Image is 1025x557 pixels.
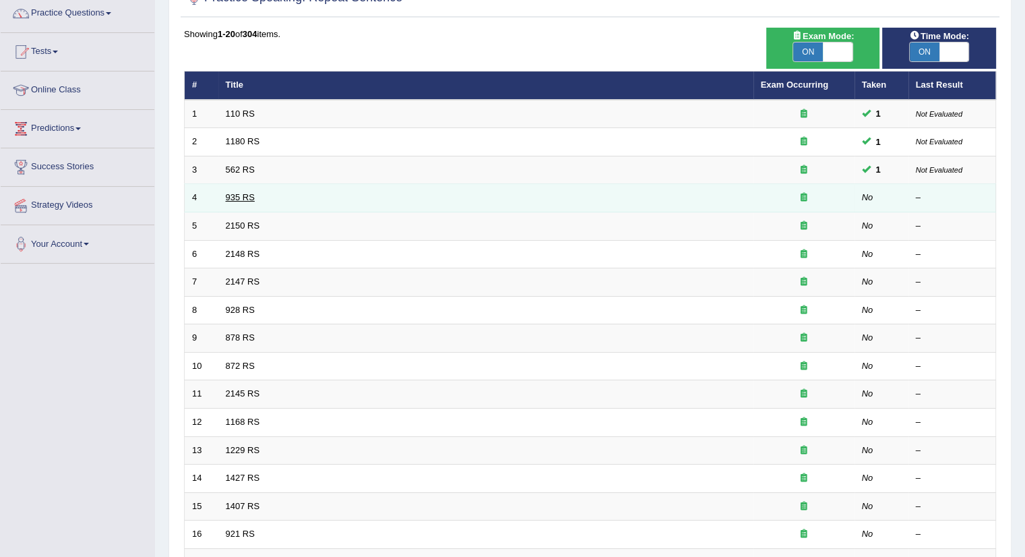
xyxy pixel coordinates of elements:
[916,166,962,174] small: Not Evaluated
[218,29,235,39] b: 1-20
[761,164,847,177] div: Exam occurring question
[855,71,908,100] th: Taken
[226,221,260,231] a: 2150 RS
[916,332,989,345] div: –
[185,156,218,184] td: 3
[916,110,962,118] small: Not Evaluated
[185,380,218,409] td: 11
[916,192,989,204] div: –
[871,135,886,149] span: You can still take this question
[185,184,218,212] td: 4
[916,138,962,146] small: Not Evaluated
[226,165,255,175] a: 562 RS
[226,445,260,455] a: 1229 RS
[226,529,255,539] a: 921 RS
[761,276,847,289] div: Exam occurring question
[916,304,989,317] div: –
[185,268,218,297] td: 7
[226,136,260,146] a: 1180 RS
[916,472,989,485] div: –
[916,388,989,401] div: –
[184,28,996,40] div: Showing of items.
[226,249,260,259] a: 2148 RS
[761,500,847,513] div: Exam occurring question
[916,528,989,541] div: –
[916,360,989,373] div: –
[916,444,989,457] div: –
[862,529,873,539] em: No
[1,71,154,105] a: Online Class
[862,417,873,427] em: No
[761,388,847,401] div: Exam occurring question
[185,296,218,324] td: 8
[185,324,218,353] td: 9
[904,29,974,43] span: Time Mode:
[226,276,260,287] a: 2147 RS
[226,361,255,371] a: 872 RS
[761,416,847,429] div: Exam occurring question
[761,80,828,90] a: Exam Occurring
[862,445,873,455] em: No
[226,305,255,315] a: 928 RS
[218,71,753,100] th: Title
[916,248,989,261] div: –
[185,465,218,493] td: 14
[761,136,847,148] div: Exam occurring question
[185,128,218,156] td: 2
[871,163,886,177] span: You can still take this question
[862,221,873,231] em: No
[862,361,873,371] em: No
[226,388,260,399] a: 2145 RS
[916,500,989,513] div: –
[916,276,989,289] div: –
[185,212,218,241] td: 5
[185,100,218,128] td: 1
[761,360,847,373] div: Exam occurring question
[185,492,218,521] td: 15
[226,109,255,119] a: 110 RS
[226,417,260,427] a: 1168 RS
[1,33,154,67] a: Tests
[185,352,218,380] td: 10
[1,225,154,259] a: Your Account
[761,472,847,485] div: Exam occurring question
[761,332,847,345] div: Exam occurring question
[916,220,989,233] div: –
[226,473,260,483] a: 1427 RS
[862,501,873,511] em: No
[766,28,880,69] div: Show exams occurring in exams
[786,29,859,43] span: Exam Mode:
[761,304,847,317] div: Exam occurring question
[226,192,255,202] a: 935 RS
[761,192,847,204] div: Exam occurring question
[226,501,260,511] a: 1407 RS
[862,192,873,202] em: No
[862,276,873,287] em: No
[862,473,873,483] em: No
[862,305,873,315] em: No
[185,521,218,549] td: 16
[761,248,847,261] div: Exam occurring question
[871,107,886,121] span: You can still take this question
[761,108,847,121] div: Exam occurring question
[185,71,218,100] th: #
[761,528,847,541] div: Exam occurring question
[761,444,847,457] div: Exam occurring question
[226,332,255,343] a: 878 RS
[243,29,257,39] b: 304
[761,220,847,233] div: Exam occurring question
[908,71,996,100] th: Last Result
[1,187,154,221] a: Strategy Videos
[185,408,218,436] td: 12
[862,388,873,399] em: No
[862,249,873,259] em: No
[793,42,823,61] span: ON
[862,332,873,343] em: No
[916,416,989,429] div: –
[1,148,154,182] a: Success Stories
[185,436,218,465] td: 13
[1,110,154,144] a: Predictions
[910,42,939,61] span: ON
[185,240,218,268] td: 6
